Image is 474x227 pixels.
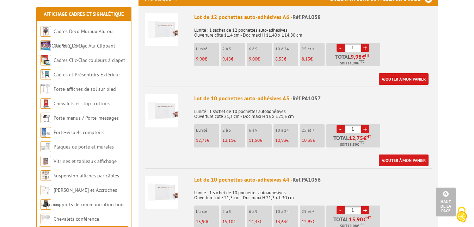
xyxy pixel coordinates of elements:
p: € [302,57,325,62]
p: € [222,219,245,224]
p: 6 à 9 [249,209,272,214]
a: Haut de la page [436,188,456,216]
span: 10,38 [302,137,313,143]
p: € [222,57,245,62]
span: 9,98 [196,56,204,62]
a: Porte-visuels comptoirs [54,129,104,135]
a: Supports de communication bois [54,201,124,208]
sup: TTC [359,59,364,63]
span: Réf.PA1058 [293,13,321,20]
span: 12,75 [196,137,207,143]
img: Vitrines et tableaux affichage [41,156,51,166]
p: L'unité : 1 sachet de 10 pochettes autoadhésives Ouverture côté 21,3 cm - Doc maxi H 21,3 x L 30 cm [194,185,432,200]
span: 12,11 [222,137,233,143]
span: Soit € [340,61,364,66]
a: + [361,44,369,52]
img: Chevalets et stop trottoirs [41,98,51,109]
img: Porte-visuels comptoirs [41,127,51,138]
p: 6 à 9 [249,128,272,133]
span: € [362,54,365,59]
p: L'unité : 1 sachet de 12 pochettes auto-adhésives Ouverture côté 11,4 cm - Doc maxi H 11,40 x L 1... [194,23,432,38]
a: Ajouter à mon panier [379,155,429,166]
p: 6 à 9 [249,46,272,51]
span: 8,55 [275,56,284,62]
img: Lot de 10 pochettes auto-adhésives A5 [145,94,178,127]
a: - [337,206,345,214]
span: 11,50 [249,137,260,143]
a: Chevalets et stop trottoirs [54,100,110,107]
img: Plaques de porte et murales [41,141,51,152]
button: Cookies (fenêtre modale) [449,203,474,227]
span: 15,10 [222,219,233,225]
p: € [196,138,219,143]
a: Plaques de porte et murales [54,144,114,150]
sup: TTC [359,141,364,145]
span: 9,48 [222,56,231,62]
span: 12,75 [349,135,363,141]
p: € [275,57,298,62]
p: 2 à 5 [222,46,245,51]
p: 25 et + [302,128,325,133]
p: € [249,138,272,143]
img: Cadres Clic-Clac couleurs à clapet [41,55,51,65]
span: € [363,135,367,141]
sup: HT [365,53,370,58]
sup: HT [367,215,371,220]
p: 10 à 24 [275,209,298,214]
p: Total [328,135,380,147]
p: € [302,138,325,143]
span: € [363,216,367,222]
p: € [275,219,298,224]
p: Total [328,54,380,66]
img: Chevalets conférence [41,214,51,224]
span: 8,13 [302,56,310,62]
span: 14,35 [249,219,260,225]
a: Ajouter à mon panier [379,73,429,85]
a: - [337,44,345,52]
a: Porte-affiches de sol sur pied [54,86,116,92]
img: Cadres Deco Muraux Alu ou Bois [41,26,51,37]
img: Porte-affiches de sol sur pied [41,84,51,94]
div: Lot de 10 pochettes auto-adhésives A4 - [194,176,432,184]
img: Suspension affiches par câbles [41,170,51,181]
div: Lot de 12 pochettes auto-adhésives A6 - [194,13,432,21]
p: € [275,138,298,143]
span: 9,00 [249,56,257,62]
a: + [361,125,369,133]
img: Cadres et Présentoirs Extérieur [41,69,51,80]
p: 25 et + [302,209,325,214]
img: Cookies (fenêtre modale) [453,206,470,223]
img: Lot de 10 pochettes auto-adhésives A4 [145,176,178,209]
a: Cadres Clic-Clac Alu Clippant [54,43,115,49]
a: - [337,125,345,133]
a: Cadres et Présentoirs Extérieur [54,71,120,78]
p: 2 à 5 [222,209,245,214]
span: Réf.PA1056 [293,176,321,183]
span: Soit € [340,142,364,147]
p: L'unité [196,46,219,51]
img: Porte-menus / Porte-messages [41,113,51,123]
span: 13,63 [275,219,286,225]
sup: HT [367,134,371,139]
span: 9,98 [351,54,362,59]
p: L'unité [196,128,219,133]
a: [PERSON_NAME] et Accroches tableaux [41,187,117,208]
span: 15,30 [347,142,357,147]
p: L'unité : 1 sachet de 10 pochettes autoadhésives Ouverture côté 21,3 cm - Doc maxi H 15 x L 21,3 cm [194,104,432,119]
span: 15,90 [349,216,363,222]
p: 10 à 24 [275,128,298,133]
span: 10,93 [275,137,286,143]
a: Affichage Cadres et Signalétique [44,11,124,17]
span: 12,95 [302,219,313,225]
p: L'unité [196,209,219,214]
p: € [196,57,219,62]
span: Réf.PA1057 [293,95,321,102]
div: Lot de 10 pochettes auto-adhésives A5 - [194,94,432,102]
img: Cimaises et Accroches tableaux [41,185,51,195]
p: € [249,57,272,62]
a: + [361,206,369,214]
span: 11,98 [347,61,357,66]
p: € [222,138,245,143]
span: 15,90 [196,219,207,225]
p: € [302,219,325,224]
